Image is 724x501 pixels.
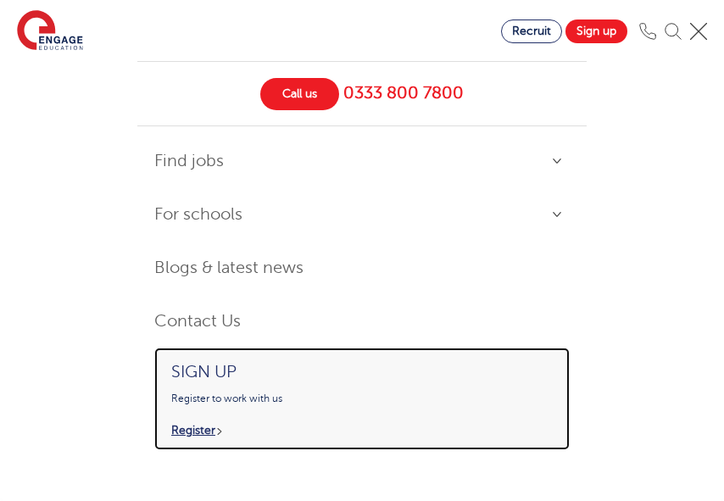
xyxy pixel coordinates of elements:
span: 0333 800 7800 [343,80,464,108]
img: Mobile Menu [690,23,707,40]
p: Register [171,423,557,437]
a: For schools [154,197,570,233]
a: Contact Us [154,303,570,340]
a: Recruit [501,19,562,43]
a: Call us 0333 800 7800 [260,78,464,110]
p: Register to work with us [171,373,557,406]
a: Sign upRegister to work with usRegister [154,348,570,450]
a: Blogs & latest news [154,250,570,287]
span: Recruit [512,25,551,37]
img: Engage Education [17,10,83,53]
a: Sign up [565,19,627,43]
a: Find jobs [154,143,570,180]
span: Call us [260,78,339,110]
img: Phone [639,23,656,40]
img: Search [665,23,682,40]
